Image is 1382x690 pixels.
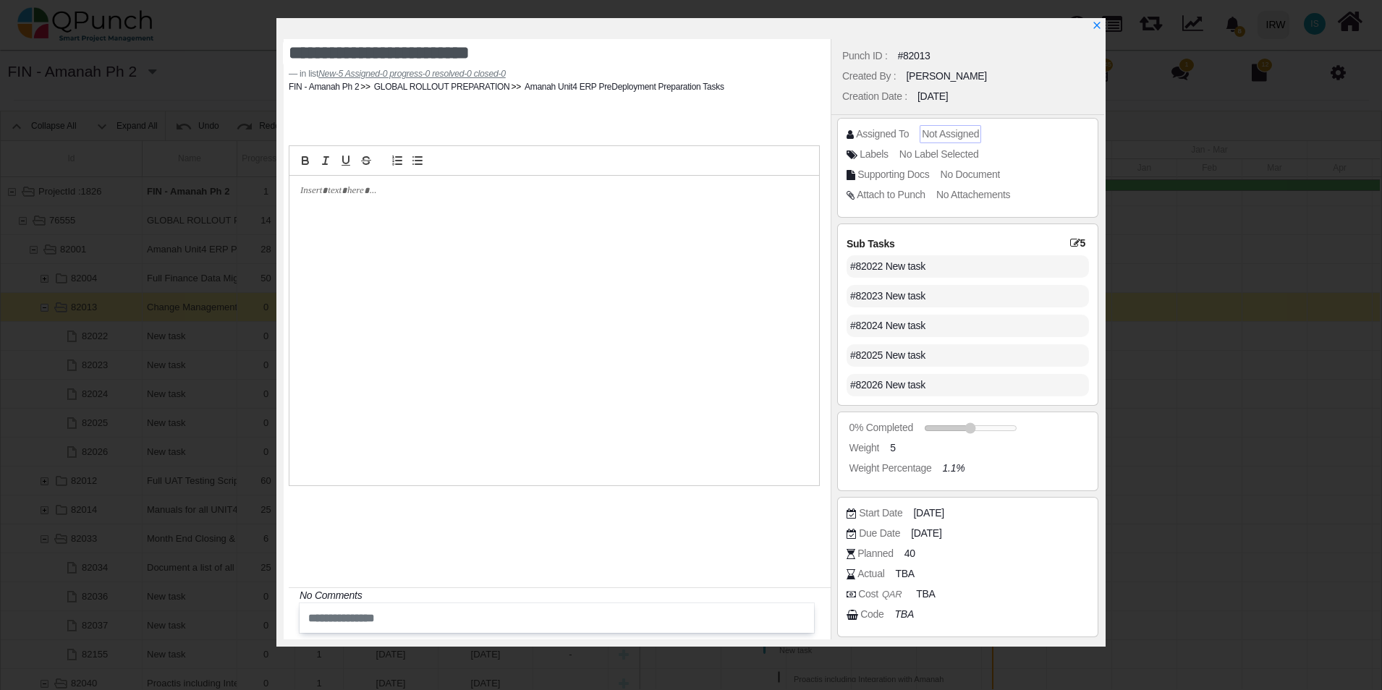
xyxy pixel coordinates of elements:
i: TBA [895,608,914,620]
i: QAR [878,585,905,603]
span: TBA [916,587,935,602]
div: Attach to Punch [857,187,925,203]
span: 40 [904,546,915,561]
div: Cost [858,587,905,602]
div: Weight Percentage [849,461,932,476]
i: 1.1% [943,462,965,474]
div: Weight [849,440,880,456]
div: #82026 New task [847,374,1089,396]
span: [DATE] [911,526,941,541]
div: Due Date [859,526,900,541]
span: No Label Selected [899,148,979,160]
span: 5 [890,440,896,456]
span: 5 [1070,237,1089,250]
span: No Document [941,169,1001,180]
i: No Comments [300,589,362,601]
span: Sub Tasks [847,238,894,250]
div: Actual [857,566,884,582]
div: Labels [860,147,889,162]
div: #82024 New task [847,315,1089,337]
span: TBA [895,566,914,582]
div: Code [860,607,883,622]
div: Planned [857,546,893,561]
span: [DATE] [913,506,944,521]
div: #82023 New task [847,285,1089,307]
div: #82022 New task [847,255,1089,278]
span: No Attachements [936,189,1010,200]
div: Start Date [859,506,902,521]
div: Supporting Docs [857,167,929,182]
span: Not Assigned [922,128,979,140]
div: Assigned To [856,127,909,142]
div: #82025 New task [847,344,1089,367]
div: 0% Completed [849,420,913,435]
